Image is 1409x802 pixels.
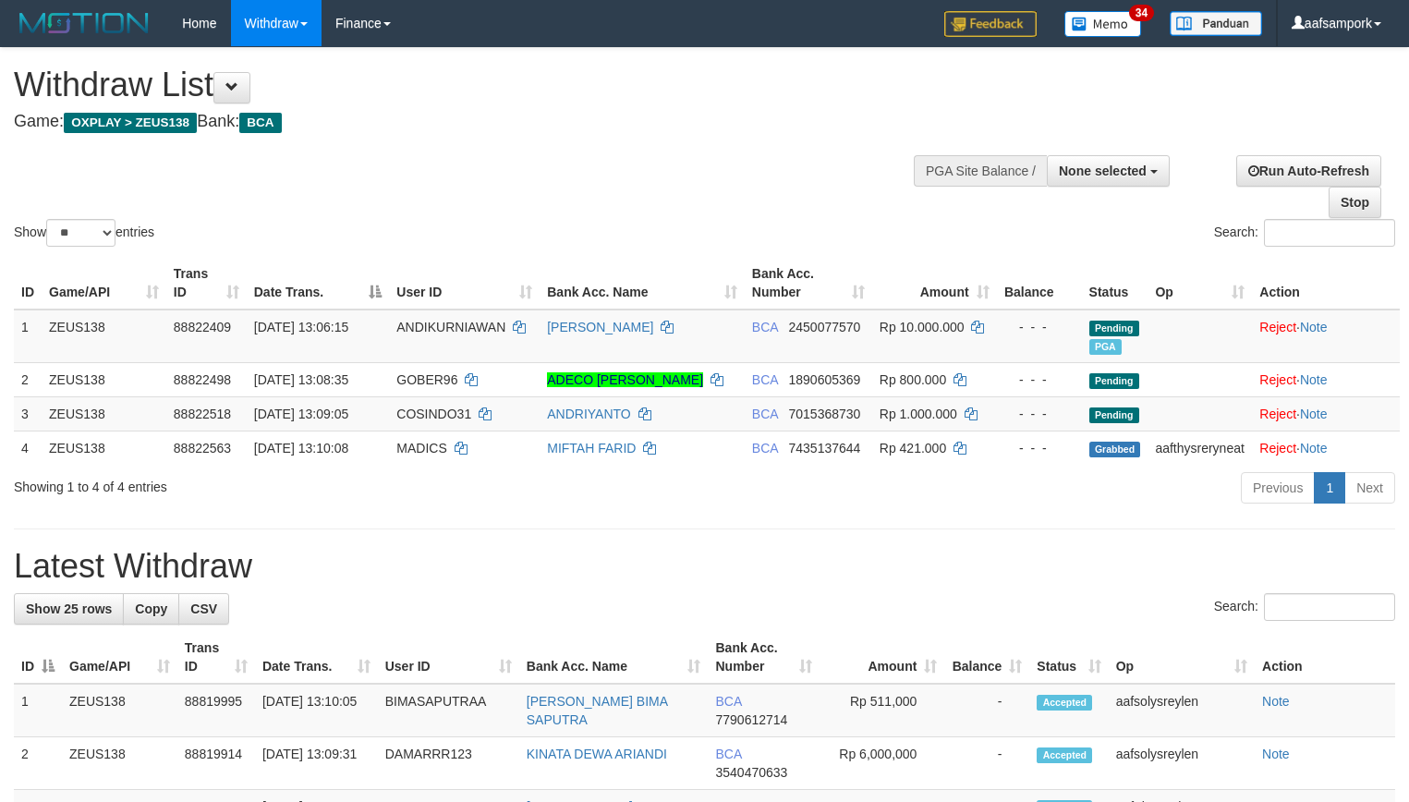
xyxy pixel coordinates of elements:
a: KINATA DEWA ARIANDI [527,747,667,761]
th: ID [14,257,42,310]
input: Search: [1264,593,1395,621]
td: 3 [14,396,42,431]
h1: Latest Withdraw [14,548,1395,585]
td: · [1252,362,1400,396]
a: Reject [1259,320,1296,334]
a: Run Auto-Refresh [1236,155,1381,187]
span: BCA [752,372,778,387]
h4: Game: Bank: [14,113,921,131]
div: - - - [1004,371,1075,389]
th: Bank Acc. Number: activate to sort column ascending [708,631,820,684]
span: [DATE] 13:08:35 [254,372,348,387]
label: Show entries [14,219,154,247]
label: Search: [1214,593,1395,621]
a: Note [1262,694,1290,709]
td: · [1252,396,1400,431]
th: Game/API: activate to sort column ascending [42,257,166,310]
a: ADECO [PERSON_NAME] [547,372,703,387]
td: [DATE] 13:09:31 [255,737,378,790]
span: Pending [1089,407,1139,423]
a: Stop [1329,187,1381,218]
td: 2 [14,362,42,396]
th: Amount: activate to sort column ascending [820,631,944,684]
div: - - - [1004,405,1075,423]
td: ZEUS138 [62,737,177,790]
span: GOBER96 [396,372,457,387]
td: DAMARRR123 [378,737,519,790]
span: 88822498 [174,372,231,387]
span: Rp 800.000 [880,372,946,387]
a: Note [1300,320,1328,334]
div: PGA Site Balance / [914,155,1047,187]
a: Note [1262,747,1290,761]
a: ANDRIYANTO [547,407,631,421]
th: Op: activate to sort column ascending [1148,257,1252,310]
th: Bank Acc. Name: activate to sort column ascending [540,257,745,310]
td: ZEUS138 [42,362,166,396]
td: · [1252,310,1400,363]
td: aafsolysreylen [1109,684,1255,737]
td: aafsolysreylen [1109,737,1255,790]
a: Reject [1259,372,1296,387]
select: Showentries [46,219,115,247]
a: Show 25 rows [14,593,124,625]
input: Search: [1264,219,1395,247]
th: Game/API: activate to sort column ascending [62,631,177,684]
td: 1 [14,684,62,737]
td: 1 [14,310,42,363]
div: - - - [1004,318,1075,336]
a: Note [1300,372,1328,387]
a: CSV [178,593,229,625]
span: 88822563 [174,441,231,456]
span: COSINDO31 [396,407,471,421]
div: Showing 1 to 4 of 4 entries [14,470,573,496]
td: ZEUS138 [42,310,166,363]
span: BCA [239,113,281,133]
span: 88822518 [174,407,231,421]
span: Rp 1.000.000 [880,407,957,421]
a: Reject [1259,441,1296,456]
span: [DATE] 13:09:05 [254,407,348,421]
td: 88819995 [177,684,255,737]
label: Search: [1214,219,1395,247]
a: [PERSON_NAME] BIMA SAPUTRA [527,694,667,727]
span: Pending [1089,321,1139,336]
td: 4 [14,431,42,465]
td: 2 [14,737,62,790]
span: Accepted [1037,695,1092,711]
th: Trans ID: activate to sort column ascending [166,257,247,310]
a: Copy [123,593,179,625]
span: [DATE] 13:06:15 [254,320,348,334]
span: OXPLAY > ZEUS138 [64,113,197,133]
span: Copy 7435137644 to clipboard [789,441,861,456]
span: Copy 3540470633 to clipboard [715,765,787,780]
td: Rp 6,000,000 [820,737,944,790]
img: Feedback.jpg [944,11,1037,37]
th: Status [1082,257,1148,310]
span: None selected [1059,164,1147,178]
td: ZEUS138 [62,684,177,737]
span: Show 25 rows [26,601,112,616]
td: ZEUS138 [42,396,166,431]
span: [DATE] 13:10:08 [254,441,348,456]
a: Reject [1259,407,1296,421]
span: Rp 421.000 [880,441,946,456]
th: Amount: activate to sort column ascending [872,257,997,310]
span: Pending [1089,373,1139,389]
span: BCA [715,747,741,761]
th: Op: activate to sort column ascending [1109,631,1255,684]
button: None selected [1047,155,1170,187]
th: Bank Acc. Name: activate to sort column ascending [519,631,709,684]
span: BCA [752,407,778,421]
span: BCA [752,320,778,334]
th: User ID: activate to sort column ascending [389,257,540,310]
img: MOTION_logo.png [14,9,154,37]
td: · [1252,431,1400,465]
td: - [944,684,1029,737]
span: Copy 7790612714 to clipboard [715,712,787,727]
th: ID: activate to sort column descending [14,631,62,684]
a: Note [1300,441,1328,456]
span: MADICS [396,441,446,456]
img: Button%20Memo.svg [1064,11,1142,37]
span: Copy 7015368730 to clipboard [789,407,861,421]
